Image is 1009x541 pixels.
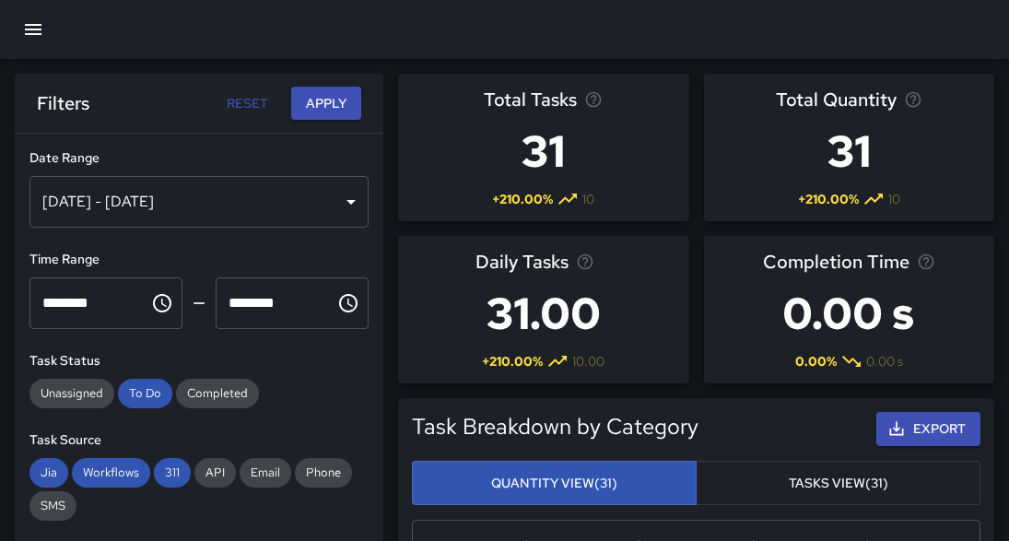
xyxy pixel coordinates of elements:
[240,458,291,488] div: Email
[696,461,980,506] button: Tasks View(31)
[29,176,369,228] div: [DATE] - [DATE]
[29,491,76,521] div: SMS
[176,379,259,408] div: Completed
[763,247,909,276] span: Completion Time
[904,90,922,109] svg: Total task quantity in the selected period, compared to the previous period.
[29,385,114,401] span: Unassigned
[118,379,172,408] div: To Do
[576,253,594,271] svg: Average number of tasks per day in the selected period, compared to the previous period.
[776,85,897,114] span: Total Quantity
[888,190,900,208] span: 10
[29,250,369,270] h6: Time Range
[240,465,291,480] span: Email
[194,458,236,488] div: API
[194,465,236,480] span: API
[482,352,543,370] span: + 210.00 %
[144,285,181,322] button: Choose time, selected time is 12:00 AM
[412,412,698,441] h5: Task Breakdown by Category
[118,385,172,401] span: To Do
[484,114,603,188] h3: 31
[72,465,150,480] span: Workflows
[866,352,903,370] span: 0.00 s
[412,461,697,506] button: Quantity View(31)
[176,385,259,401] span: Completed
[72,458,150,488] div: Workflows
[29,148,369,169] h6: Date Range
[217,87,276,121] button: Reset
[29,458,68,488] div: Jia
[154,465,191,480] span: 311
[29,351,369,371] h6: Task Status
[29,430,369,451] h6: Task Source
[29,498,76,513] span: SMS
[475,276,612,350] h3: 31.00
[29,465,68,480] span: Jia
[330,285,367,322] button: Choose time, selected time is 11:59 PM
[154,458,191,488] div: 311
[584,90,603,109] svg: Total number of tasks in the selected period, compared to the previous period.
[295,458,352,488] div: Phone
[876,412,980,446] button: Export
[291,87,361,121] button: Apply
[776,114,922,188] h3: 31
[475,247,569,276] span: Daily Tasks
[492,190,553,208] span: + 210.00 %
[37,88,89,118] h6: Filters
[572,352,604,370] span: 10.00
[798,190,859,208] span: + 210.00 %
[917,253,935,271] svg: Average time taken to complete tasks in the selected period, compared to the previous period.
[29,379,114,408] div: Unassigned
[484,85,577,114] span: Total Tasks
[763,276,935,350] h3: 0.00 s
[795,352,837,370] span: 0.00 %
[295,465,352,480] span: Phone
[582,190,594,208] span: 10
